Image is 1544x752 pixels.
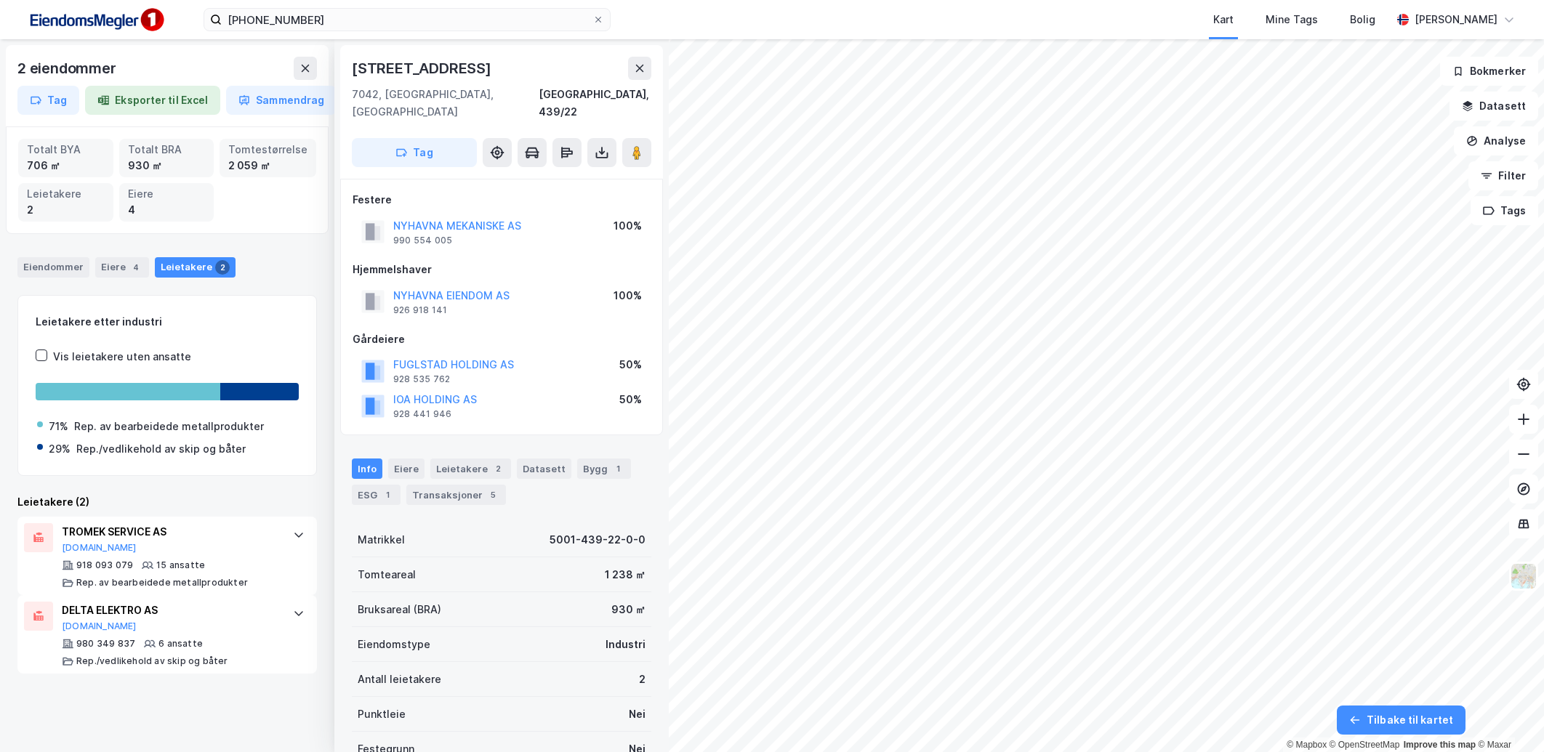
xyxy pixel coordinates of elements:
div: Eiendomstype [358,636,430,653]
div: Bruksareal (BRA) [358,601,441,618]
button: Tag [352,138,477,167]
div: 100% [614,217,642,235]
div: 2 eiendommer [17,57,119,80]
div: Bolig [1350,11,1375,28]
div: Leietakere [430,458,511,479]
div: Kart [1213,11,1234,28]
div: 1 [611,461,625,476]
input: Søk på adresse, matrikkel, gårdeiere, leietakere eller personer [222,9,592,31]
div: Eiere [388,458,425,479]
div: 926 918 141 [393,304,447,316]
button: Bokmerker [1440,57,1538,86]
div: Totalt BYA [27,142,105,158]
div: ESG [352,485,401,505]
div: 980 349 837 [76,638,135,650]
div: 50% [619,356,642,373]
div: Transaksjoner [406,485,506,505]
div: Eiendommer [17,257,89,278]
div: Hjemmelshaver [353,261,651,278]
div: Vis leietakere uten ansatte [53,348,191,365]
div: 2 [639,671,646,688]
div: Mine Tags [1266,11,1318,28]
div: 6 ansatte [158,638,203,650]
div: 928 441 946 [393,408,451,420]
div: 7042, [GEOGRAPHIC_DATA], [GEOGRAPHIC_DATA] [352,86,539,121]
button: Filter [1468,161,1538,190]
img: Z [1510,562,1537,590]
div: 2 059 ㎡ [228,158,307,174]
button: Eksporter til Excel [85,86,220,115]
div: Nei [629,705,646,723]
div: 2 [491,461,505,476]
div: 930 ㎡ [128,158,206,174]
div: Gårdeiere [353,331,651,348]
div: 4 [128,202,206,218]
div: 2 [215,260,230,275]
div: Bygg [577,458,631,479]
div: [PERSON_NAME] [1415,11,1497,28]
button: Tilbake til kartet [1337,705,1465,735]
div: 928 535 762 [393,373,450,385]
div: 990 554 005 [393,235,452,246]
div: 1 238 ㎡ [605,566,646,583]
div: 2 [27,202,105,218]
div: Leietakere [155,257,236,278]
div: Festere [353,191,651,209]
button: Tag [17,86,79,115]
button: [DOMAIN_NAME] [62,542,137,554]
div: Datasett [517,458,571,479]
div: DELTA ELEKTRO AS [62,602,278,619]
a: Improve this map [1404,740,1476,750]
div: Leietakere (2) [17,493,317,511]
div: Antall leietakere [358,671,441,688]
div: Leietakere [27,186,105,202]
div: 706 ㎡ [27,158,105,174]
iframe: Chat Widget [1471,682,1544,752]
div: 71% [49,418,68,435]
button: Tags [1471,196,1538,225]
div: Matrikkel [358,531,405,549]
a: Mapbox [1287,740,1327,750]
button: [DOMAIN_NAME] [62,620,137,632]
div: Rep./vedlikehold av skip og båter [76,440,246,458]
div: Totalt BRA [128,142,206,158]
div: Rep. av bearbeidede metallprodukter [74,418,264,435]
div: 29% [49,440,71,458]
button: Analyse [1454,126,1538,155]
div: 1 [380,488,395,502]
div: Tomteareal [358,566,416,583]
button: Sammendrag [226,86,337,115]
div: 5 [486,488,500,502]
div: Eiere [128,186,206,202]
img: F4PB6Px+NJ5v8B7XTbfpPpyloAAAAASUVORK5CYII= [23,4,169,36]
div: 930 ㎡ [611,601,646,618]
div: 5001-439-22-0-0 [550,531,646,549]
div: Info [352,458,382,479]
div: Rep./vedlikehold av skip og båter [76,655,228,667]
div: 4 [129,260,143,275]
div: [STREET_ADDRESS] [352,57,494,80]
div: 918 093 079 [76,559,133,571]
div: [GEOGRAPHIC_DATA], 439/22 [539,86,651,121]
div: 100% [614,287,642,304]
div: TROMEK SERVICE AS [62,523,278,541]
div: Industri [606,636,646,653]
div: 15 ansatte [156,559,205,571]
div: Rep. av bearbeidede metallprodukter [76,577,248,589]
div: Punktleie [358,705,406,723]
button: Datasett [1449,92,1538,121]
div: Eiere [95,257,149,278]
div: Tomtestørrelse [228,142,307,158]
a: OpenStreetMap [1330,740,1400,750]
div: Leietakere etter industri [36,313,299,331]
div: 50% [619,391,642,408]
div: Kontrollprogram for chat [1471,682,1544,752]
